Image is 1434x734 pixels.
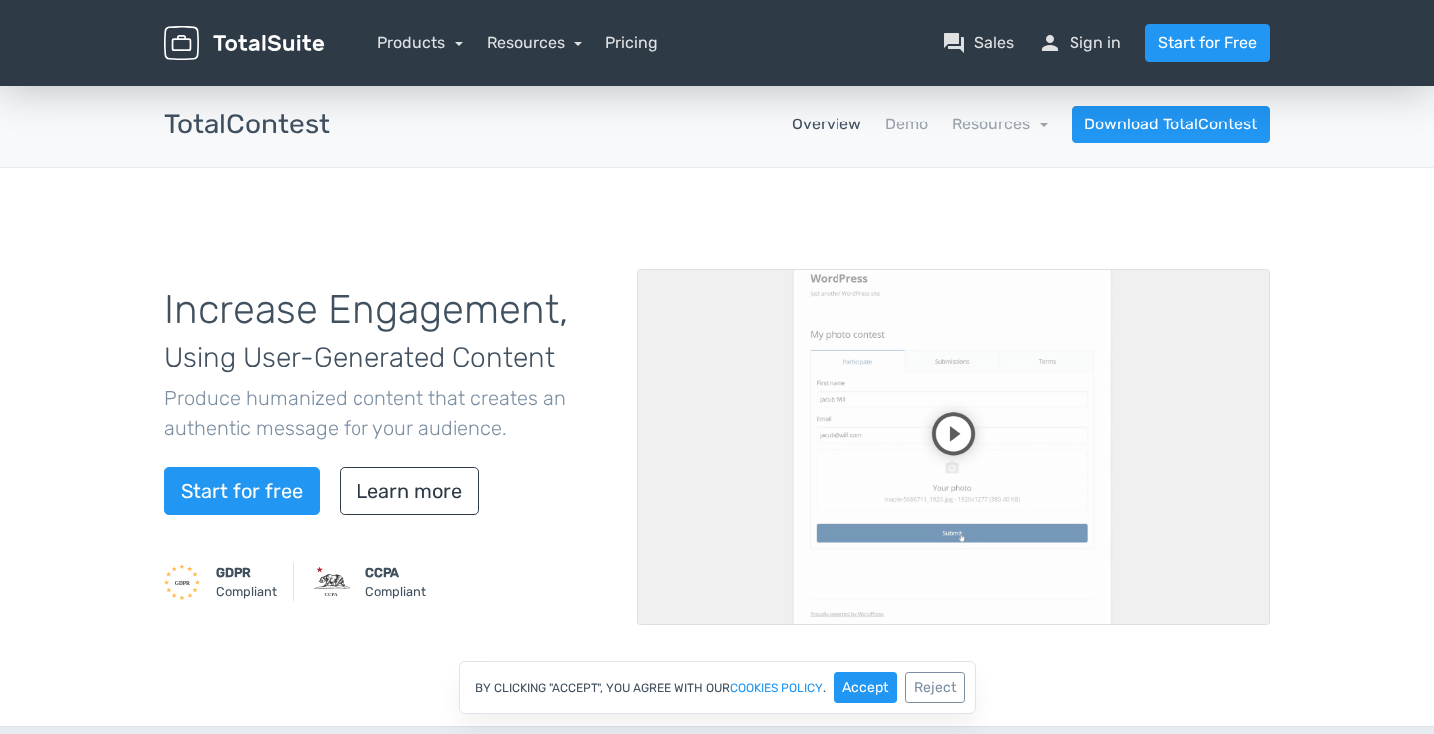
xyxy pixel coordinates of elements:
[730,682,823,694] a: cookies policy
[1038,31,1062,55] span: person
[377,33,463,52] a: Products
[314,564,350,600] img: CCPA
[164,467,320,515] a: Start for free
[885,113,928,136] a: Demo
[905,672,965,703] button: Reject
[834,672,897,703] button: Accept
[942,31,1014,55] a: question_answerSales
[365,563,426,601] small: Compliant
[164,383,607,443] p: Produce humanized content that creates an authentic message for your audience.
[605,31,658,55] a: Pricing
[216,565,251,580] strong: GDPR
[164,110,330,140] h3: TotalContest
[164,26,324,61] img: TotalSuite for WordPress
[1072,106,1270,143] a: Download TotalContest
[1038,31,1121,55] a: personSign in
[164,564,200,600] img: GDPR
[365,565,399,580] strong: CCPA
[459,661,976,714] div: By clicking "Accept", you agree with our .
[340,467,479,515] a: Learn more
[487,33,583,52] a: Resources
[792,113,861,136] a: Overview
[164,341,555,373] span: Using User-Generated Content
[1145,24,1270,62] a: Start for Free
[952,115,1048,133] a: Resources
[216,563,277,601] small: Compliant
[164,288,607,375] h1: Increase Engagement,
[942,31,966,55] span: question_answer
